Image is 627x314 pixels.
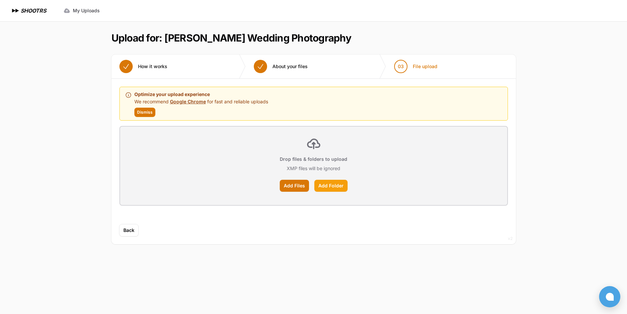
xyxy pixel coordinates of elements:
button: About your files [246,54,316,78]
label: Add Folder [314,180,348,192]
button: Dismiss [134,108,155,117]
a: SHOOTRS SHOOTRS [11,7,46,15]
label: Add Files [280,180,309,192]
a: Google Chrome [170,99,206,104]
button: How it works [111,54,175,78]
p: XMP files will be ignored [287,165,340,172]
span: File upload [413,63,437,70]
p: We recommend for fast and reliable uploads [134,98,268,105]
button: Back [119,224,138,236]
h1: Upload for: [PERSON_NAME] Wedding Photography [111,32,351,44]
h1: SHOOTRS [21,7,46,15]
p: Drop files & folders to upload [280,156,347,162]
span: About your files [272,63,308,70]
div: v2 [508,235,513,243]
span: 03 [398,63,404,70]
span: How it works [138,63,167,70]
span: My Uploads [73,7,100,14]
button: 03 File upload [386,54,445,78]
img: SHOOTRS [11,7,21,15]
a: My Uploads [60,5,104,17]
button: Open chat window [599,286,620,307]
p: Optimize your upload experience [134,90,268,98]
span: Back [123,227,134,234]
span: Dismiss [137,110,153,115]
